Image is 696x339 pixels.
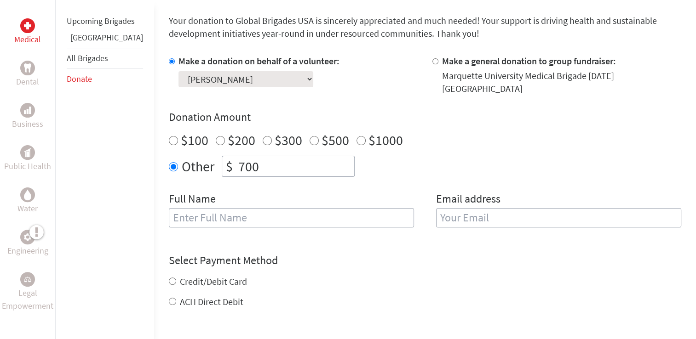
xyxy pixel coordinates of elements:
[2,272,53,312] a: Legal EmpowermentLegal Empowerment
[180,276,247,287] label: Credit/Debit Card
[436,192,500,208] label: Email address
[222,156,236,176] div: $
[67,48,143,69] li: All Brigades
[180,296,243,307] label: ACH Direct Debit
[20,272,35,287] div: Legal Empowerment
[67,31,143,48] li: Panama
[70,32,143,43] a: [GEOGRAPHIC_DATA]
[16,61,39,88] a: DentalDental
[24,277,31,282] img: Legal Empowerment
[12,118,43,130] p: Business
[67,16,135,26] a: Upcoming Brigades
[67,53,108,63] a: All Brigades
[442,55,616,67] label: Make a general donation to group fundraiser:
[14,18,41,46] a: MedicalMedical
[20,187,35,202] div: Water
[442,69,681,95] div: Marquette University Medical Brigade [DATE] [GEOGRAPHIC_DATA]
[169,253,681,268] h4: Select Payment Method
[7,244,48,257] p: Engineering
[228,131,255,149] label: $200
[169,208,414,227] input: Enter Full Name
[24,22,31,29] img: Medical
[436,208,681,227] input: Your Email
[24,189,31,200] img: Water
[275,131,302,149] label: $300
[322,131,349,149] label: $500
[67,69,143,89] li: Donate
[169,110,681,124] h4: Donation Amount
[24,63,31,72] img: Dental
[368,131,403,149] label: $1000
[14,33,41,46] p: Medical
[4,145,51,173] a: Public HealthPublic Health
[24,107,31,114] img: Business
[20,61,35,75] div: Dental
[20,230,35,244] div: Engineering
[20,145,35,160] div: Public Health
[169,192,216,208] label: Full Name
[17,187,38,215] a: WaterWater
[20,103,35,118] div: Business
[67,11,143,31] li: Upcoming Brigades
[182,156,214,177] label: Other
[67,73,92,84] a: Donate
[4,160,51,173] p: Public Health
[12,103,43,130] a: BusinessBusiness
[2,287,53,312] p: Legal Empowerment
[7,230,48,257] a: EngineeringEngineering
[181,131,208,149] label: $100
[16,75,39,88] p: Dental
[20,18,35,33] div: Medical
[169,14,681,40] p: Your donation to Global Brigades USA is sincerely appreciated and much needed! Your support is dr...
[178,55,339,67] label: Make a donation on behalf of a volunteer:
[236,156,354,176] input: Enter Amount
[24,233,31,241] img: Engineering
[24,148,31,157] img: Public Health
[17,202,38,215] p: Water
